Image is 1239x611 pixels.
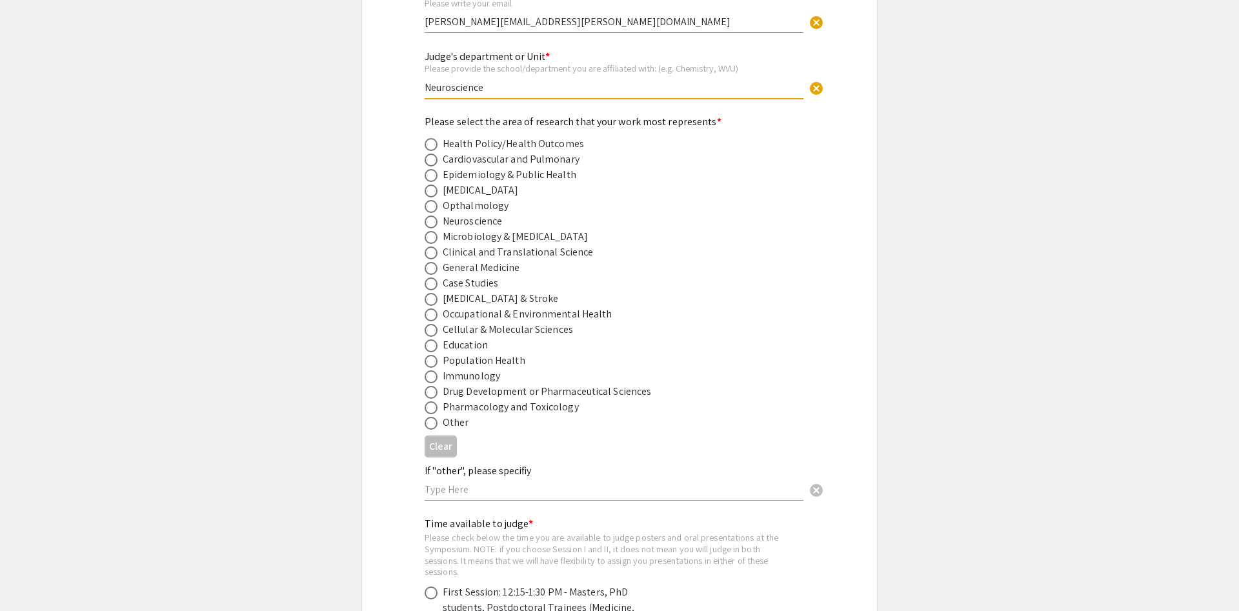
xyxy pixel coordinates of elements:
[443,136,584,152] div: Health Policy/Health Outcomes
[443,399,579,415] div: Pharmacology and Toxicology
[425,50,550,63] mat-label: Judge's department or Unit
[809,483,824,498] span: cancel
[443,260,520,275] div: General Medicine
[425,15,803,28] input: Type Here
[425,115,721,128] mat-label: Please select the area of research that your work most represents
[443,167,576,183] div: Epidemiology & Public Health
[443,353,525,368] div: Population Health
[425,63,803,74] div: Please provide the school/department you are affiliated with: (e.g. Chemistry, WVU)
[443,183,518,198] div: [MEDICAL_DATA]
[803,74,829,100] button: Clear
[443,245,593,260] div: Clinical and Translational Science
[443,152,579,167] div: Cardiovascular and Pulmonary
[443,368,500,384] div: Immunology
[443,214,502,229] div: Neuroscience
[443,229,588,245] div: Microbiology & [MEDICAL_DATA]
[443,198,509,214] div: Opthalmology
[443,415,469,430] div: Other
[443,384,651,399] div: Drug Development or Pharmaceutical Sciences
[809,15,824,30] span: cancel
[10,553,55,601] iframe: Chat
[443,337,488,353] div: Education
[425,517,533,530] mat-label: Time available to judge
[803,477,829,503] button: Clear
[443,275,498,291] div: Case Studies
[425,483,803,496] input: Type Here
[443,322,573,337] div: Cellular & Molecular Sciences
[809,81,824,96] span: cancel
[425,464,531,477] mat-label: If "other", please specifiy
[425,81,803,94] input: Type Here
[803,9,829,35] button: Clear
[425,532,794,577] div: Please check below the time you are available to judge posters and oral presentations at the Symp...
[443,291,558,306] div: [MEDICAL_DATA] & Stroke
[443,306,612,322] div: Occupational & Environmental Health
[425,436,457,457] button: Clear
